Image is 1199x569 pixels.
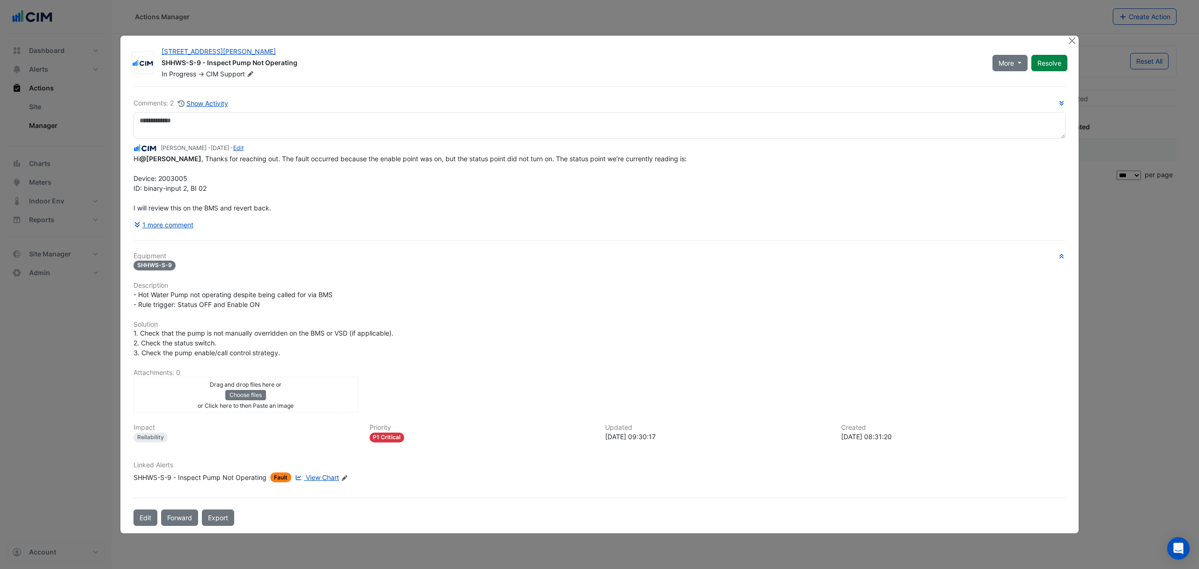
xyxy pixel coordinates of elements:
button: More [992,55,1028,71]
h6: Linked Alerts [133,461,1066,469]
button: Forward [161,509,198,526]
span: View Chart [306,473,339,481]
div: Comments: 2 [133,98,229,109]
h6: Impact [133,424,358,432]
h6: Priority [370,424,594,432]
span: More [999,58,1014,68]
span: 1. Check that the pump is not manually overridden on the BMS or VSD (if applicable). 2. Check the... [133,329,393,357]
span: 2025-10-13 09:30:17 [211,144,229,151]
button: Edit [133,509,157,526]
div: SHHWS-S-9 - Inspect Pump Not Operating [162,58,981,69]
span: CIM [206,70,218,78]
div: Open Intercom Messenger [1167,537,1190,560]
div: [DATE] 09:30:17 [605,432,830,442]
span: sam.hallett@cbre.com [CBRE PAG] [140,155,201,163]
button: Choose files [225,390,266,400]
div: P1 Critical [370,433,405,442]
h6: Description [133,282,1066,290]
span: - Hot Water Pump not operating despite being called for via BMS - Rule trigger: Status OFF and En... [133,291,333,308]
img: CIM [133,143,157,153]
div: [DATE] 08:31:20 [841,432,1066,442]
h6: Solution [133,321,1066,329]
button: 1 more comment [133,217,194,233]
button: Resolve [1031,55,1067,71]
small: [PERSON_NAME] - - [161,144,244,152]
small: Drag and drop files here or [210,381,281,388]
fa-icon: Edit Linked Alerts [341,474,348,481]
div: Reliability [133,433,168,442]
h6: Equipment [133,252,1066,260]
img: CIM [132,59,154,68]
div: SHHWS-S-9 - Inspect Pump Not Operating [133,472,266,482]
a: View Chart [293,472,339,482]
h6: Created [841,424,1066,432]
a: Export [202,509,234,526]
button: Close [1067,36,1077,45]
button: Show Activity [178,98,229,109]
small: or Click here to then Paste an image [198,402,294,409]
span: -> [198,70,204,78]
h6: Updated [605,424,830,432]
a: [STREET_ADDRESS][PERSON_NAME] [162,47,276,55]
a: Edit [233,144,244,151]
span: Support [220,69,256,79]
h6: Attachments: 0 [133,369,1066,377]
span: In Progress [162,70,196,78]
span: Fault [270,472,291,482]
span: Hi , Thanks for reaching out. The fault occurred because the enable point was on, but the status ... [133,155,687,212]
span: SHHWS-S-9 [133,261,176,270]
